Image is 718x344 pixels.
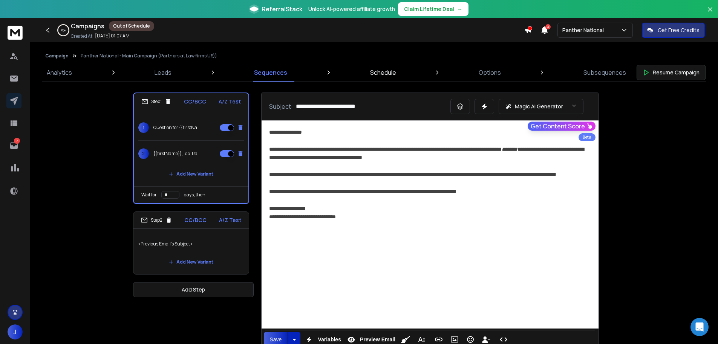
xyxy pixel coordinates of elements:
[370,68,396,77] p: Schedule
[8,324,23,339] button: J
[184,192,205,198] p: days, then
[153,151,202,157] p: {{firstName}},Top-Ranked Private Club Living
[71,22,104,31] h1: Campaigns
[545,24,551,29] span: 3
[141,217,172,224] div: Step 2
[45,53,69,59] button: Campaign
[642,23,705,38] button: Get Free Credits
[150,63,176,82] a: Leads
[316,336,343,343] span: Variables
[109,21,154,31] div: Out of Schedule
[133,282,254,297] button: Add Step
[583,68,626,77] p: Subsequences
[219,216,241,224] p: A/Z Test
[81,53,217,59] p: Panther National - Main Campaign (Partners at Law firms US))
[250,63,292,82] a: Sequences
[579,133,596,141] div: Beta
[71,33,93,39] p: Created At:
[528,122,596,131] button: Get Content Score
[515,103,563,110] p: Magic AI Generator
[163,255,219,270] button: Add New Variant
[133,93,249,204] li: Step1CC/BCCA/Z Test1Question for {{firstName}}2{{firstName}},Top-Ranked Private Club LivingAdd Ne...
[153,125,202,131] p: Question for {{firstName}}
[61,28,66,32] p: 0 %
[42,63,77,82] a: Analytics
[308,5,395,13] p: Unlock AI-powered affiliate growth
[254,68,287,77] p: Sequences
[358,336,397,343] span: Preview Email
[184,98,206,105] p: CC/BCC
[690,318,709,336] div: Open Intercom Messenger
[219,98,241,105] p: A/Z Test
[457,5,462,13] span: →
[95,33,130,39] p: [DATE] 01:07 AM
[366,63,401,82] a: Schedule
[658,26,700,34] p: Get Free Credits
[163,167,219,182] button: Add New Variant
[705,5,715,23] button: Close banner
[579,63,631,82] a: Subsequences
[637,65,706,80] button: Resume Campaign
[138,233,244,255] p: <Previous Email's Subject>
[138,148,149,159] span: 2
[398,2,468,16] button: Claim Lifetime Deal→
[474,63,505,82] a: Options
[499,99,583,114] button: Magic AI Generator
[14,138,20,144] p: 7
[155,68,171,77] p: Leads
[47,68,72,77] p: Analytics
[262,5,302,14] span: ReferralStack
[6,138,21,153] a: 7
[133,211,249,275] li: Step2CC/BCCA/Z Test<Previous Email's Subject>Add New Variant
[141,98,171,105] div: Step 1
[562,26,607,34] p: Panther National
[138,122,149,133] span: 1
[141,192,157,198] p: Wait for
[479,68,501,77] p: Options
[269,102,293,111] p: Subject:
[184,216,207,224] p: CC/BCC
